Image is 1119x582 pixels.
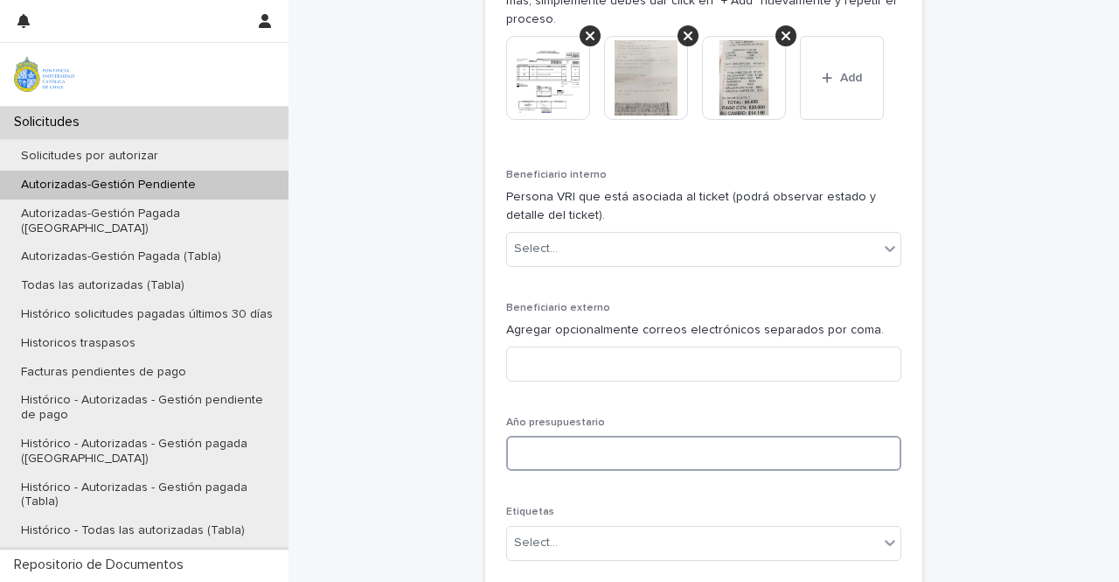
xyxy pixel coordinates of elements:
[7,278,198,293] p: Todas las autorizadas (Tabla)
[7,249,235,264] p: Autorizadas-Gestión Pagada (Tabla)
[7,114,94,130] p: Solicitudes
[7,178,210,193] p: Autorizadas-Gestión Pendiente
[7,437,288,466] p: Histórico - Autorizadas - Gestión pagada ([GEOGRAPHIC_DATA])
[506,170,607,180] span: Beneficiario interno
[506,417,605,428] span: Año presupuestario
[7,336,149,351] p: Historicos traspasos
[506,321,901,340] p: Agregar opcionalmente correos electrónicos separados por coma.
[7,149,172,164] p: Solicitudes por autorizar
[514,534,558,552] div: Select...
[506,303,610,313] span: Beneficiario externo
[7,365,200,380] p: Facturas pendientes de pago
[514,240,558,258] div: Select...
[840,72,862,84] span: Add
[800,36,884,120] button: Add
[7,480,288,510] p: Histórico - Autorizadas - Gestión pagada (Tabla)
[506,188,901,225] p: Persona VRI que está asociada al ticket (podrá observar estado y detalle del ticket).
[7,557,198,573] p: Repositorio de Documentos
[506,507,554,517] span: Etiquetas
[7,307,287,322] p: Histórico solicitudes pagadas últimos 30 días
[7,207,288,236] p: Autorizadas-Gestión Pagada ([GEOGRAPHIC_DATA])
[14,57,74,92] img: iqsleoUpQLaG7yz5l0jK
[7,523,259,538] p: Histórico - Todas las autorizadas (Tabla)
[7,393,288,423] p: Histórico - Autorizadas - Gestión pendiente de pago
